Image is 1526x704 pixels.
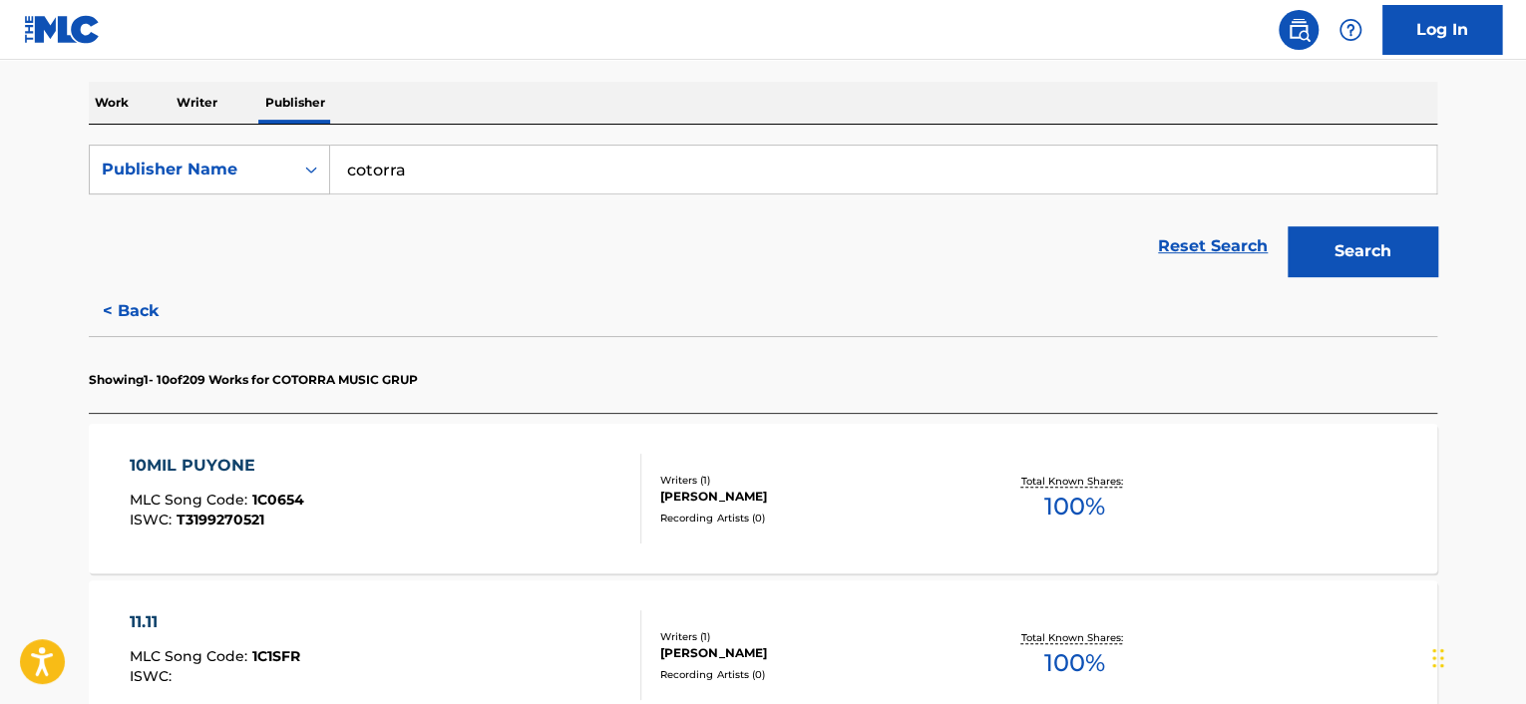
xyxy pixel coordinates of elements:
div: [PERSON_NAME] [660,644,961,662]
button: < Back [89,286,208,336]
span: ISWC : [130,667,177,685]
iframe: Chat Widget [1426,608,1526,704]
span: ISWC : [130,511,177,528]
div: Recording Artists ( 0 ) [660,511,961,526]
div: Help [1331,10,1370,50]
p: Total Known Shares: [1020,630,1127,645]
img: MLC Logo [24,15,101,44]
div: Writers ( 1 ) [660,629,961,644]
a: Public Search [1279,10,1319,50]
p: Work [89,82,135,124]
p: Total Known Shares: [1020,474,1127,489]
a: Log In [1382,5,1502,55]
span: 100 % [1043,645,1104,681]
img: help [1338,18,1362,42]
span: 1C1SFR [252,647,300,665]
span: T3199270521 [177,511,264,528]
a: 10MIL PUYONEMLC Song Code:1C0654ISWC:T3199270521Writers (1)[PERSON_NAME]Recording Artists (0)Tota... [89,424,1437,573]
a: Reset Search [1148,224,1278,268]
span: MLC Song Code : [130,491,252,509]
form: Search Form [89,145,1437,286]
img: search [1287,18,1311,42]
span: 1C0654 [252,491,304,509]
button: Search [1288,226,1437,276]
div: 11.11 [130,610,300,634]
div: [PERSON_NAME] [660,488,961,506]
div: 10MIL PUYONE [130,454,304,478]
p: Publisher [259,82,331,124]
p: Writer [171,82,223,124]
span: MLC Song Code : [130,647,252,665]
div: Publisher Name [102,158,281,181]
div: Writers ( 1 ) [660,473,961,488]
div: Arrastrar [1432,628,1444,688]
span: 100 % [1043,489,1104,525]
div: Widget de chat [1426,608,1526,704]
div: Recording Artists ( 0 ) [660,667,961,682]
p: Showing 1 - 10 of 209 Works for COTORRA MUSIC GRUP [89,371,418,389]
